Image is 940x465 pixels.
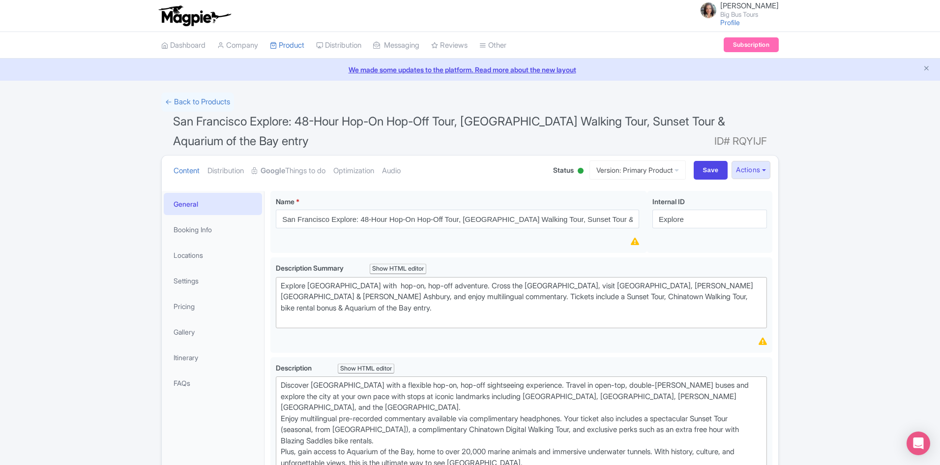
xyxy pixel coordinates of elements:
button: Close announcement [923,63,930,75]
a: FAQs [164,372,262,394]
span: ID# RQYIJF [714,131,767,151]
img: logo-ab69f6fb50320c5b225c76a69d11143b.png [156,5,233,27]
div: Open Intercom Messenger [907,432,930,455]
a: We made some updates to the platform. Read more about the new layout [6,64,934,75]
span: Description [276,364,313,372]
a: Content [174,155,200,186]
a: Product [270,32,304,59]
a: [PERSON_NAME] Big Bus Tours [695,2,779,18]
small: Big Bus Tours [720,11,779,18]
a: Itinerary [164,346,262,369]
span: [PERSON_NAME] [720,1,779,10]
span: Description Summary [276,264,345,272]
div: Show HTML editor [338,364,394,374]
a: Version: Primary Product [589,160,686,180]
a: Optimization [333,155,374,186]
a: Distribution [316,32,361,59]
a: Reviews [431,32,468,59]
span: Internal ID [652,197,685,206]
a: Booking Info [164,218,262,241]
a: Pricing [164,295,262,317]
span: San Francisco Explore: 48-Hour Hop-On Hop-Off Tour, [GEOGRAPHIC_DATA] Walking Tour, Sunset Tour &... [173,114,725,148]
a: Settings [164,270,262,292]
a: Distribution [207,155,244,186]
strong: Google [261,165,285,177]
a: Dashboard [161,32,206,59]
a: Company [217,32,258,59]
a: Other [479,32,506,59]
a: Audio [382,155,401,186]
img: jfp7o2nd6rbrsspqilhl.jpg [701,2,716,18]
input: Save [694,161,728,180]
a: Profile [720,18,740,27]
a: ← Back to Products [161,93,234,112]
a: Locations [164,244,262,266]
div: Explore [GEOGRAPHIC_DATA] with hop-on, hop-off adventure. Cross the [GEOGRAPHIC_DATA], visit [GEO... [281,280,762,325]
a: Subscription [724,37,779,52]
span: Name [276,197,294,206]
a: GoogleThings to do [252,155,325,186]
button: Actions [732,161,770,179]
a: Gallery [164,321,262,343]
span: Status [553,165,574,175]
a: Messaging [373,32,419,59]
div: Show HTML editor [370,264,426,274]
a: General [164,193,262,215]
div: Active [576,164,586,179]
